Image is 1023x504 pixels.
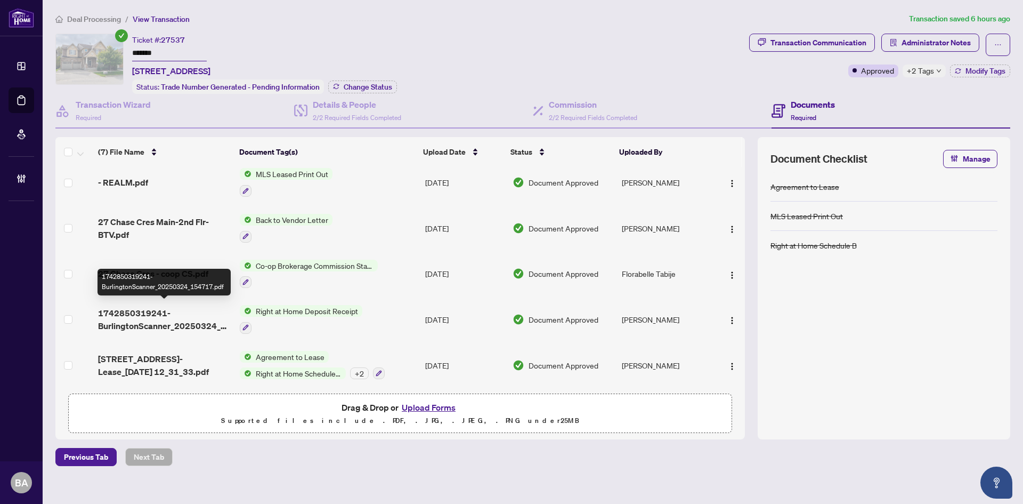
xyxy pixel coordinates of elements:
[94,137,235,167] th: (7) File Name
[125,448,173,466] button: Next Tab
[618,251,714,297] td: Florabelle Tabije
[529,359,598,371] span: Document Approved
[98,176,148,189] span: - REALM.pdf
[909,13,1010,25] article: Transaction saved 6 hours ago
[240,168,332,197] button: Status IconMLS Leased Print Out
[98,146,144,158] span: (7) File Name
[791,114,816,122] span: Required
[251,351,329,363] span: Agreement to Lease
[161,35,185,45] span: 27537
[115,29,128,42] span: check-circle
[902,34,971,51] span: Administrator Notes
[728,362,736,371] img: Logo
[76,98,151,111] h4: Transaction Wizard
[55,448,117,466] button: Previous Tab
[15,475,28,490] span: BA
[724,265,741,282] button: Logo
[506,137,615,167] th: Status
[240,214,251,226] img: Status Icon
[770,181,839,193] div: Agreement to Lease
[240,214,332,243] button: Status IconBack to Vendor Letter
[724,311,741,328] button: Logo
[67,14,121,24] span: Deal Processing
[125,13,128,25] li: /
[9,8,34,28] img: logo
[132,79,324,94] div: Status:
[749,34,875,52] button: Transaction Communication
[240,351,251,363] img: Status Icon
[549,114,637,122] span: 2/2 Required Fields Completed
[513,177,524,188] img: Document Status
[770,151,867,166] span: Document Checklist
[770,34,866,51] div: Transaction Communication
[529,314,598,325] span: Document Approved
[728,316,736,325] img: Logo
[64,449,108,466] span: Previous Tab
[56,34,123,84] img: IMG-X11982308_1.jpg
[313,114,401,122] span: 2/2 Required Fields Completed
[728,179,736,188] img: Logo
[98,307,231,332] span: 1742850319241-BurlingtonScanner_20250324_154717.pdf
[421,251,508,297] td: [DATE]
[965,67,1005,75] span: Modify Tags
[98,353,231,378] span: [STREET_ADDRESS]- Lease_[DATE] 12_31_33.pdf
[791,98,835,111] h4: Documents
[724,220,741,237] button: Logo
[251,305,362,317] span: Right at Home Deposit Receipt
[724,174,741,191] button: Logo
[251,260,378,271] span: Co-op Brokerage Commission Statement
[513,359,524,371] img: Document Status
[936,68,941,74] span: down
[344,83,392,91] span: Change Status
[770,210,843,222] div: MLS Leased Print Out
[529,177,598,188] span: Document Approved
[728,271,736,279] img: Logo
[350,367,369,379] div: + 2
[513,268,524,279] img: Document Status
[950,65,1010,77] button: Modify Tags
[728,225,736,234] img: Logo
[890,39,897,46] span: solution
[251,214,332,226] span: Back to Vendor Letter
[423,146,466,158] span: Upload Date
[240,260,251,271] img: Status Icon
[132,65,210,77] span: [STREET_ADDRESS]
[98,267,208,280] span: 27 Chase Cres - coop CS.pdf
[618,297,714,342] td: [PERSON_NAME]
[69,394,732,434] span: Drag & Drop orUpload FormsSupported files include .PDF, .JPG, .JPEG, .PNG under25MB
[240,305,251,317] img: Status Icon
[529,222,598,234] span: Document Approved
[251,367,346,379] span: Right at Home Schedule B
[861,65,894,76] span: Approved
[618,159,714,205] td: [PERSON_NAME]
[55,15,63,23] span: home
[161,82,320,92] span: Trade Number Generated - Pending Information
[529,268,598,279] span: Document Approved
[618,342,714,388] td: [PERSON_NAME]
[510,146,532,158] span: Status
[513,222,524,234] img: Document Status
[328,81,397,93] button: Change Status
[240,367,251,379] img: Status Icon
[881,34,979,52] button: Administrator Notes
[907,65,934,77] span: +2 Tags
[724,357,741,374] button: Logo
[399,401,459,414] button: Upload Forms
[421,205,508,251] td: [DATE]
[342,401,459,414] span: Drag & Drop or
[943,150,997,168] button: Manage
[75,414,725,427] p: Supported files include .PDF, .JPG, .JPEG, .PNG under 25 MB
[963,150,990,167] span: Manage
[98,215,231,241] span: 27 Chase Cres Main-2nd Flr-BTV.pdf
[313,98,401,111] h4: Details & People
[240,305,362,334] button: Status IconRight at Home Deposit Receipt
[421,159,508,205] td: [DATE]
[235,137,419,167] th: Document Tag(s)
[549,98,637,111] h4: Commission
[240,168,251,180] img: Status Icon
[980,467,1012,499] button: Open asap
[994,41,1002,49] span: ellipsis
[76,114,101,122] span: Required
[240,260,378,289] button: Status IconCo-op Brokerage Commission Statement
[615,137,711,167] th: Uploaded By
